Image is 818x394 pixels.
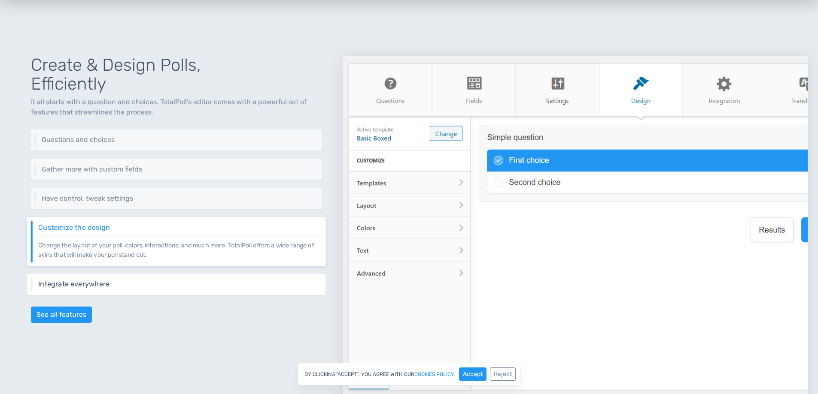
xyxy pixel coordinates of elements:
div: By clicking "Accept", you agree with our . [298,363,520,385]
p: Change the layout of your poll, colors, interactions, and much more. TotalPoll offers a wide rang... [38,236,319,259]
h6: Gather more with custom fields [42,165,316,173]
h6: Questions and choices [42,136,316,144]
a: cookies policy [414,372,454,377]
h1: Create & Design Polls, Efficiently [31,56,322,93]
button: Reject [490,367,516,381]
h6: Have control, tweak settings [42,195,316,202]
button: Accept [459,367,487,381]
p: It all starts with a question and choices. TotalPoll's editor comes with a powerful set of featur... [31,97,322,117]
h6: Integrate everywhere [38,280,319,288]
h6: Customize the design [38,224,319,232]
a: See all features [31,307,92,323]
